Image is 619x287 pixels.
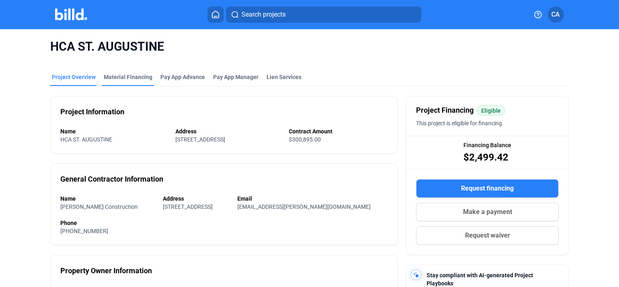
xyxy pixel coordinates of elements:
[427,272,533,287] span: Stay compliant with AI-generated Project Playbooks
[60,219,388,227] div: Phone
[548,6,564,23] button: CA
[52,73,96,81] div: Project Overview
[60,228,108,234] span: [PHONE_NUMBER]
[60,265,152,276] div: Property Owner Information
[463,141,511,149] span: Financing Balance
[175,127,280,135] div: Address
[160,73,205,81] div: Pay App Advance
[226,6,421,23] button: Search projects
[463,207,512,217] span: Make a payment
[416,120,504,126] span: This project is eligible for financing.
[465,231,510,240] span: Request waiver
[175,136,225,143] span: [STREET_ADDRESS]
[163,195,230,203] div: Address
[50,39,569,54] span: HCA ST. AUGUSTINE
[289,136,321,143] span: $300,895.00
[237,203,371,210] span: [EMAIL_ADDRESS][PERSON_NAME][DOMAIN_NAME]
[477,105,505,116] mat-chip: Eligible
[213,73,258,81] span: Pay App Manager
[60,106,124,118] div: Project Information
[289,127,388,135] div: Contract Amount
[60,195,155,203] div: Name
[104,73,152,81] div: Material Financing
[463,151,508,164] span: $2,499.42
[267,73,301,81] div: Lien Services
[60,136,112,143] span: HCA ST. AUGUSTINE
[461,184,514,193] span: Request financing
[416,179,559,198] button: Request financing
[60,127,167,135] div: Name
[60,173,163,185] div: General Contractor Information
[237,195,388,203] div: Email
[416,226,559,245] button: Request waiver
[551,10,560,19] span: CA
[416,105,474,116] span: Project Financing
[163,203,213,210] span: [STREET_ADDRESS]
[55,9,87,20] img: Billd Company Logo
[241,10,286,19] span: Search projects
[416,203,559,221] button: Make a payment
[60,203,138,210] span: [PERSON_NAME] Construction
